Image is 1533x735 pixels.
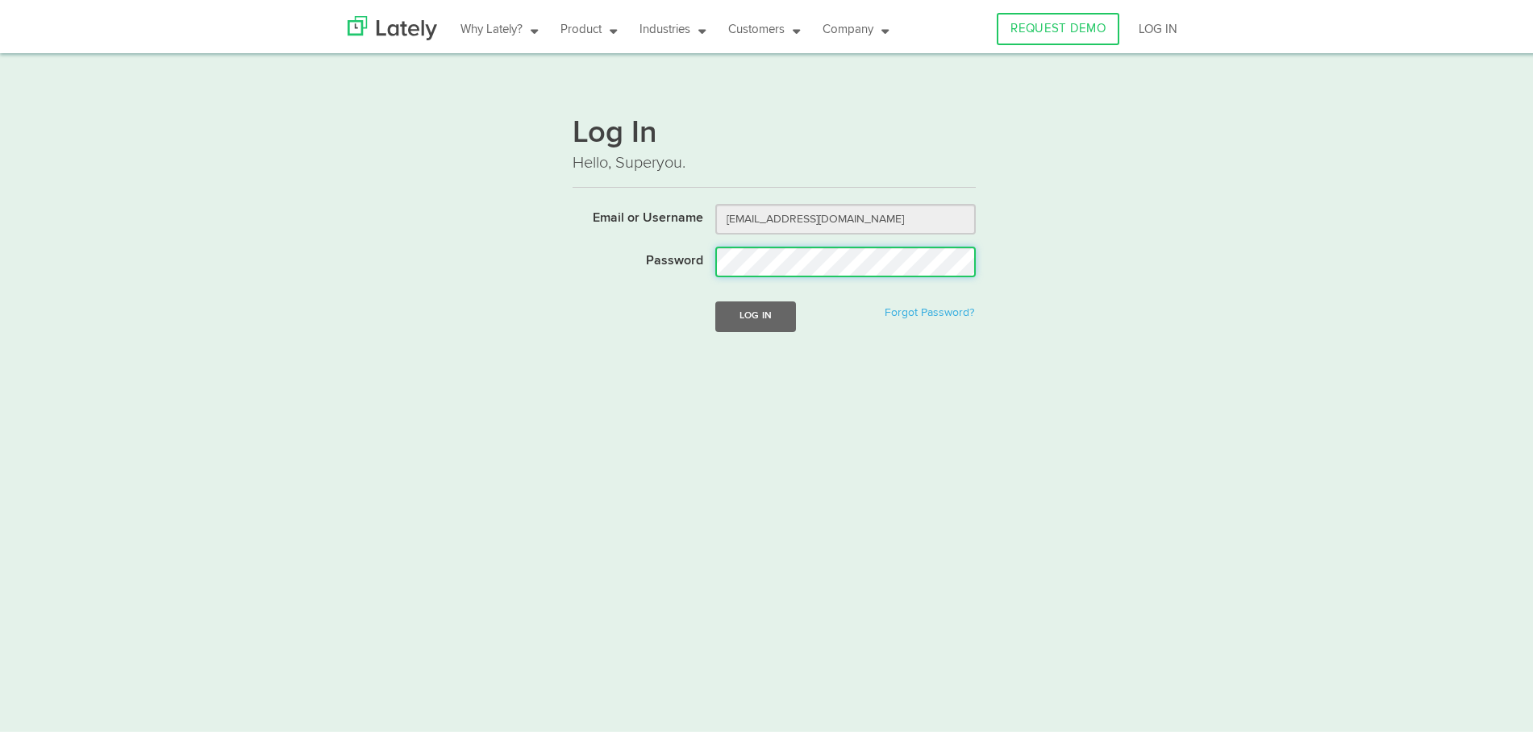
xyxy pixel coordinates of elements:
[573,147,976,171] p: Hello, Superyou.
[348,12,437,36] img: Lately
[560,200,703,224] label: Email or Username
[997,9,1119,41] a: REQUEST DEMO
[573,114,976,147] h1: Log In
[885,303,974,314] a: Forgot Password?
[560,243,703,267] label: Password
[715,200,976,230] input: Email or Username
[715,297,796,327] button: Log In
